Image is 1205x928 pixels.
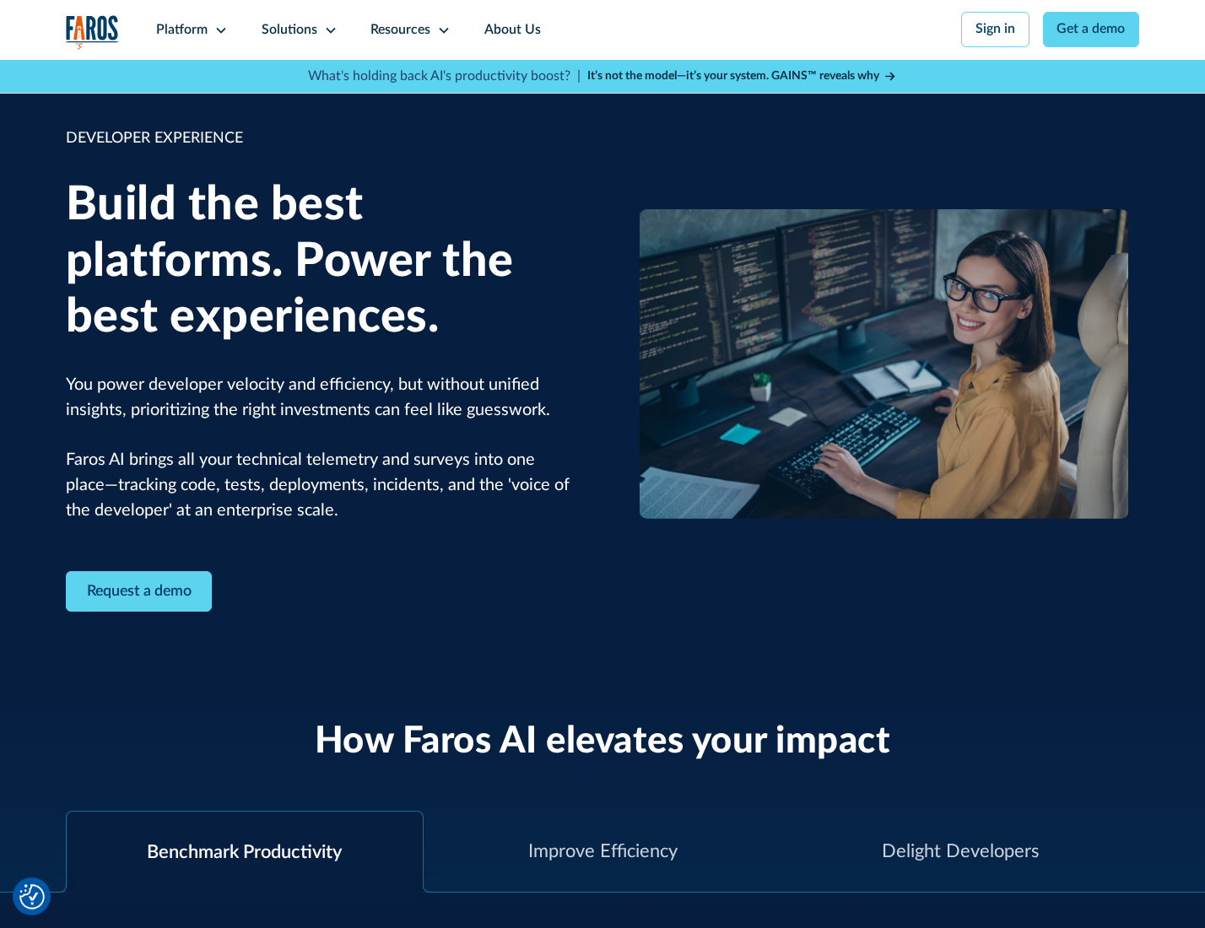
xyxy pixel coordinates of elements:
div: Solutions [262,20,317,40]
div: Platform [156,20,208,40]
p: You power developer velocity and efficiency, but without unified insights, prioritizing the right... [66,373,578,524]
div: Benchmark Productivity [147,839,342,866]
a: home [66,15,120,50]
strong: It’s not the model—it’s your system. GAINS™ reveals why [587,70,879,82]
p: What's holding back AI's productivity boost? | [308,67,581,87]
button: Cookie Settings [19,884,45,909]
div: DEVELOPER EXPERIENCE [66,127,578,150]
a: Sign in [961,12,1029,47]
h1: Build the best platforms. Power the best experiences. [66,177,578,346]
a: Contact Modal [66,571,213,612]
div: Resources [370,20,430,40]
a: It’s not the model—it’s your system. GAINS™ reveals why [587,67,898,85]
a: Get a demo [1043,12,1140,47]
div: Delight Developers [882,838,1039,866]
h2: How Faros AI elevates your impact [315,720,891,764]
div: Improve Efficiency [528,838,678,866]
img: Logo of the analytics and reporting company Faros. [66,15,120,50]
img: Revisit consent button [19,884,45,909]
